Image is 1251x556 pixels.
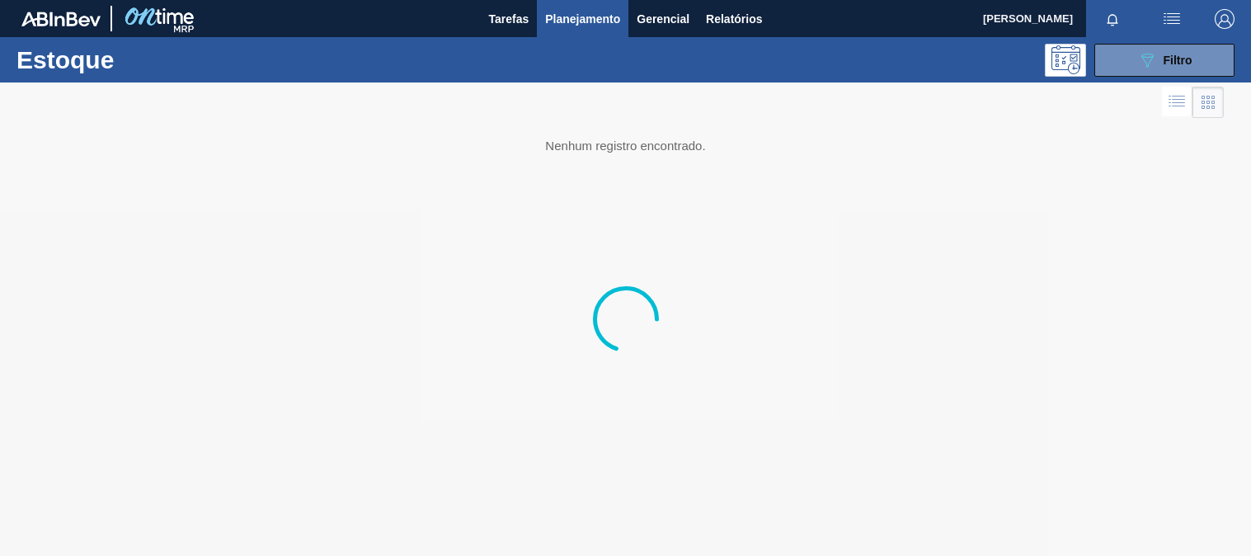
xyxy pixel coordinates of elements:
[1215,9,1235,29] img: Logout
[1162,9,1182,29] img: userActions
[1094,44,1235,77] button: Filtro
[1164,54,1192,67] span: Filtro
[1045,44,1086,77] div: Pogramando: nenhum usuário selecionado
[1086,7,1139,31] button: Notificações
[488,9,529,29] span: Tarefas
[21,12,101,26] img: TNhmsLtSVTkK8tSr43FrP2fwEKptu5GPRR3wAAAABJRU5ErkJggg==
[545,9,620,29] span: Planejamento
[706,9,762,29] span: Relatórios
[16,50,253,69] h1: Estoque
[637,9,689,29] span: Gerencial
